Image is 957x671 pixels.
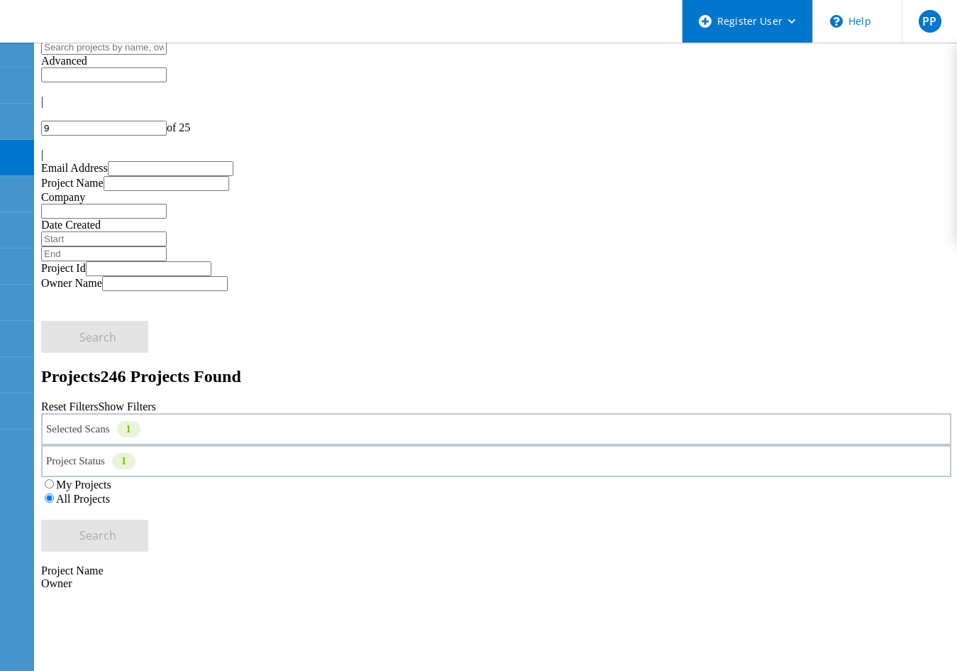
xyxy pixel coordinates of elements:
[41,413,951,445] div: Selected Scans
[14,28,167,40] a: Live Optics Dashboard
[41,564,951,577] div: Project Name
[41,520,148,552] button: Search
[41,577,951,590] div: Owner
[41,262,86,274] label: Project Id
[41,191,85,203] label: Company
[167,121,190,133] span: of 25
[41,55,87,67] span: Advanced
[41,400,98,413] a: Reset Filters
[41,246,167,261] input: End
[41,40,167,55] input: Search projects by name, owner, ID, company, etc
[41,321,148,353] button: Search
[101,367,241,386] span: 246 Projects Found
[41,177,104,189] label: Project Name
[117,421,140,437] div: 1
[41,219,101,231] label: Date Created
[41,445,951,477] div: Project Status
[98,400,155,413] a: Show Filters
[830,15,843,28] svg: \n
[79,528,116,543] span: Search
[41,231,167,246] input: Start
[112,453,135,469] div: 1
[41,148,951,161] div: |
[41,162,108,174] label: Email Address
[922,16,936,27] span: PP
[56,493,110,505] label: All Projects
[41,367,101,386] b: Projects
[56,479,111,491] label: My Projects
[79,329,116,345] span: Search
[41,95,951,108] div: |
[41,277,102,289] label: Owner Name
